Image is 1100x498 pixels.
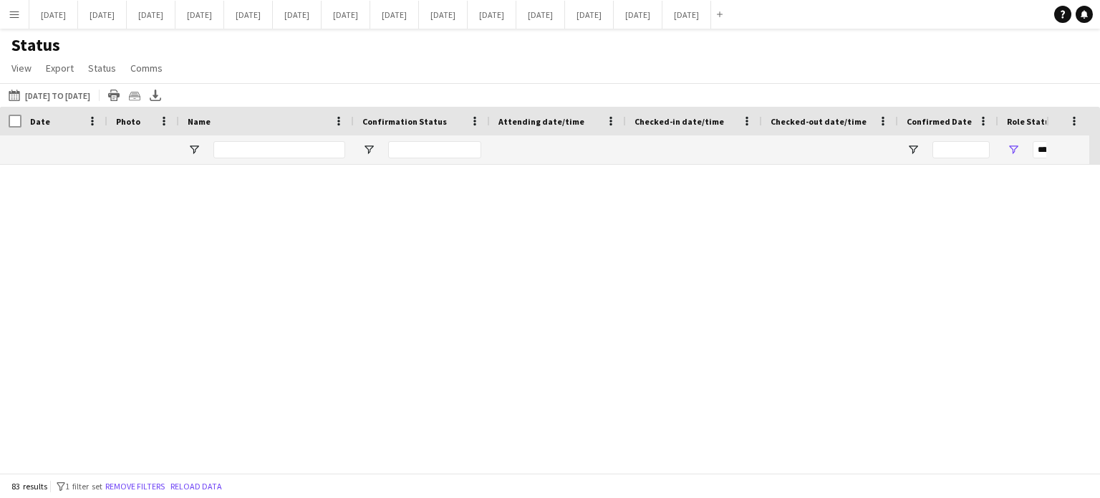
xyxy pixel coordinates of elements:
[614,1,662,29] button: [DATE]
[116,116,140,127] span: Photo
[370,1,419,29] button: [DATE]
[771,116,867,127] span: Checked-out date/time
[188,116,211,127] span: Name
[932,141,990,158] input: Confirmed Date Filter Input
[102,479,168,494] button: Remove filters
[168,479,225,494] button: Reload data
[213,141,345,158] input: Name Filter Input
[40,59,79,77] a: Export
[11,62,32,75] span: View
[635,116,724,127] span: Checked-in date/time
[362,143,375,156] button: Open Filter Menu
[907,143,920,156] button: Open Filter Menu
[65,481,102,492] span: 1 filter set
[88,62,116,75] span: Status
[1007,143,1020,156] button: Open Filter Menu
[126,87,143,104] app-action-btn: Crew files as ZIP
[388,141,481,158] input: Confirmation Status Filter Input
[46,62,74,75] span: Export
[82,59,122,77] a: Status
[516,1,565,29] button: [DATE]
[78,1,127,29] button: [DATE]
[224,1,273,29] button: [DATE]
[468,1,516,29] button: [DATE]
[498,116,584,127] span: Attending date/time
[907,116,972,127] span: Confirmed Date
[6,87,93,104] button: [DATE] to [DATE]
[419,1,468,29] button: [DATE]
[130,62,163,75] span: Comms
[6,59,37,77] a: View
[105,87,122,104] app-action-btn: Print
[273,1,322,29] button: [DATE]
[1007,116,1054,127] span: Role Status
[362,116,447,127] span: Confirmation Status
[127,1,175,29] button: [DATE]
[29,1,78,29] button: [DATE]
[565,1,614,29] button: [DATE]
[147,87,164,104] app-action-btn: Export XLSX
[662,1,711,29] button: [DATE]
[125,59,168,77] a: Comms
[30,116,50,127] span: Date
[322,1,370,29] button: [DATE]
[175,1,224,29] button: [DATE]
[188,143,201,156] button: Open Filter Menu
